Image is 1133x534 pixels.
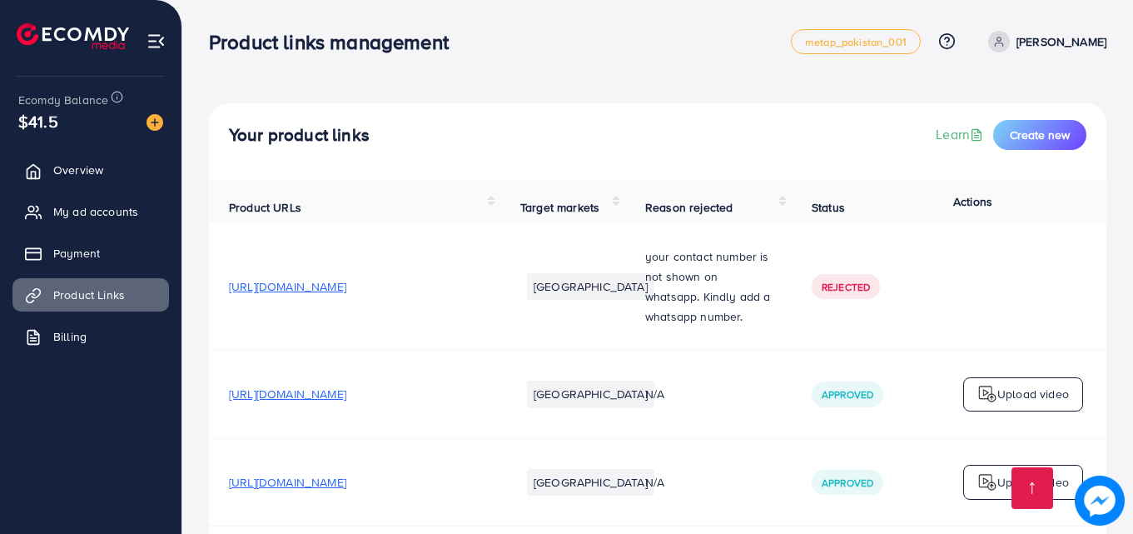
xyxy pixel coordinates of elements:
h4: Your product links [229,125,370,146]
span: Actions [953,193,992,210]
span: [URL][DOMAIN_NAME] [229,278,346,295]
span: N/A [645,386,664,402]
a: Overview [12,153,169,187]
span: Create new [1010,127,1070,143]
a: Payment [12,237,169,270]
span: Payment [53,245,100,262]
a: metap_pakistan_001 [791,29,921,54]
span: Status [812,199,845,216]
span: $41.5 [18,109,58,133]
span: Overview [53,162,103,178]
li: [GEOGRAPHIC_DATA] [527,469,654,496]
span: Product URLs [229,199,301,216]
img: logo [17,23,129,49]
p: [PERSON_NAME] [1016,32,1106,52]
a: Billing [12,320,169,353]
span: Approved [822,387,873,402]
span: My ad accounts [53,203,138,220]
span: [URL][DOMAIN_NAME] [229,386,346,402]
img: logo [977,384,997,404]
a: Learn [936,125,986,144]
span: [URL][DOMAIN_NAME] [229,474,346,491]
li: [GEOGRAPHIC_DATA] [527,381,654,407]
a: My ad accounts [12,195,169,228]
span: Billing [53,328,87,345]
button: Create new [993,120,1086,150]
span: Rejected [822,280,870,294]
p: your contact number is not shown on whatsapp. Kindly add a whatsapp number. [645,247,772,327]
span: Reason rejected [645,199,733,216]
a: [PERSON_NAME] [981,31,1106,52]
span: Ecomdy Balance [18,92,108,108]
a: Product Links [12,278,169,312]
span: metap_pakistan_001 [805,37,907,47]
img: logo [977,472,997,492]
span: N/A [645,474,664,491]
span: Approved [822,476,873,490]
p: Upload video [997,472,1069,492]
span: Target markets [520,199,599,216]
img: menu [147,32,166,51]
span: Product Links [53,287,125,303]
img: image [1075,476,1125,526]
h3: Product links management [209,30,462,54]
p: Upload video [997,384,1069,404]
li: [GEOGRAPHIC_DATA] [527,273,654,300]
img: image [147,114,163,131]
